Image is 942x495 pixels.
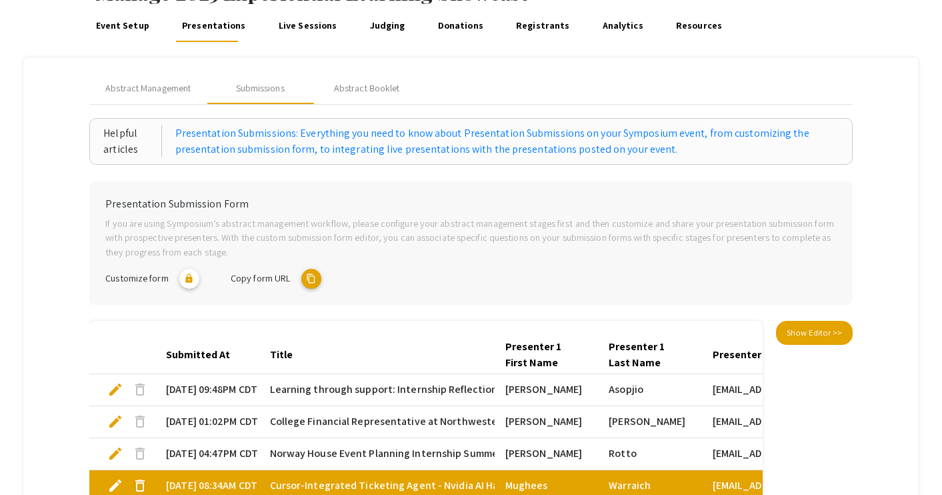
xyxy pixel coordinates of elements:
[270,347,305,363] div: Title
[270,478,538,494] span: Cursor-Integrated Ticketing Agent - Nvidia AI Hackathon
[270,414,543,430] span: College Financial Representative at Northwestern Mutual
[713,347,797,363] div: Presenter 1 Email
[107,446,123,462] span: edit
[155,406,259,438] mat-cell: [DATE] 01:02PM CDT
[175,125,839,157] a: Presentation Submissions: Everything you need to know about Presentation Submissions on your Symp...
[598,438,701,470] mat-cell: Rotto
[713,347,809,363] div: Presenter 1 Email
[132,414,148,430] span: delete
[270,446,527,462] span: Norway House Event Planning Internship Summer 2025
[598,406,701,438] mat-cell: [PERSON_NAME]
[155,374,259,406] mat-cell: [DATE] 09:48PM CDT
[132,446,148,462] span: delete
[231,271,290,284] span: Copy form URL
[702,438,862,470] mat-cell: [EMAIL_ADDRESS][DOMAIN_NAME]
[600,10,645,42] a: Analytics
[702,406,862,438] mat-cell: [EMAIL_ADDRESS][DOMAIN_NAME]
[270,382,607,398] span: Learning through support: Internship Reflections– [GEOGRAPHIC_DATA]
[166,347,230,363] div: Submitted At
[105,197,837,210] h6: Presentation Submission Form
[236,81,285,95] div: Submissions
[107,478,123,494] span: edit
[674,10,725,42] a: Resources
[598,374,701,406] mat-cell: Asopjio
[609,339,679,371] div: Presenter 1 Last Name
[179,269,199,289] mat-icon: lock
[105,271,168,284] span: Customize form
[787,327,842,338] span: Show Editor >>
[776,321,853,345] button: Show Editor >>
[301,269,321,289] mat-icon: copy URL
[334,81,400,95] div: Abstract Booklet
[367,10,407,42] a: Judging
[107,382,123,398] span: edit
[103,125,161,157] div: Helpful articles
[93,10,151,42] a: Event Setup
[505,339,575,371] div: Presenter 1 First Name
[435,10,485,42] a: Donations
[105,216,837,260] p: If you are using Symposium’s abstract management workflow, please configure your abstract managem...
[270,347,293,363] div: Title
[702,374,862,406] mat-cell: [EMAIL_ADDRESS][DOMAIN_NAME]
[180,10,248,42] a: Presentations
[276,10,339,42] a: Live Sessions
[505,339,587,371] div: Presenter 1 First Name
[495,406,598,438] mat-cell: [PERSON_NAME]
[514,10,572,42] a: Registrants
[107,414,123,430] span: edit
[166,347,242,363] div: Submitted At
[105,81,191,95] span: Abstract Management
[495,438,598,470] mat-cell: [PERSON_NAME]
[495,374,598,406] mat-cell: [PERSON_NAME]
[132,382,148,398] span: delete
[155,438,259,470] mat-cell: [DATE] 04:47PM CDT
[10,435,57,485] iframe: Chat
[609,339,691,371] div: Presenter 1 Last Name
[132,478,148,494] span: delete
